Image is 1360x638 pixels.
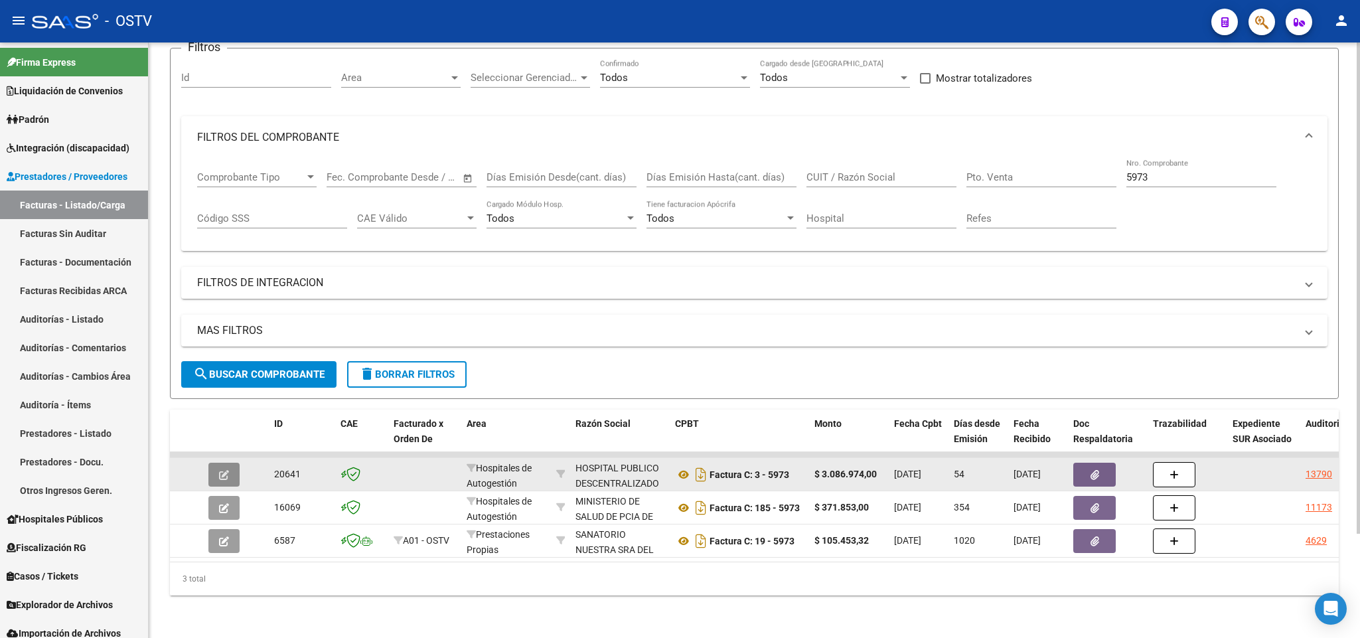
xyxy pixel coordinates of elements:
[461,410,551,468] datatable-header-cell: Area
[347,361,467,388] button: Borrar Filtros
[1333,13,1349,29] mat-icon: person
[894,418,942,429] span: Fecha Cpbt
[1148,410,1227,468] datatable-header-cell: Trazabilidad
[1227,410,1300,468] datatable-header-cell: Expediente SUR Asociado
[7,569,78,584] span: Casos / Tickets
[809,410,889,468] datatable-header-cell: Monto
[274,535,295,546] span: 6587
[670,410,809,468] datatable-header-cell: CPBT
[7,112,49,127] span: Padrón
[936,70,1032,86] span: Mostrar totalizadores
[954,469,964,479] span: 54
[197,276,1296,290] mat-panel-title: FILTROS DE INTEGRACION
[954,535,975,546] span: 1020
[467,463,532,489] span: Hospitales de Autogestión
[382,171,446,183] input: End date
[181,116,1327,159] mat-expansion-panel-header: FILTROS DEL COMPROBANTE
[692,497,710,518] i: Descargar documento
[1014,469,1041,479] span: [DATE]
[105,7,152,36] span: - OSTV
[7,141,129,155] span: Integración (discapacidad)
[471,72,578,84] span: Seleccionar Gerenciador
[327,171,370,183] input: Start date
[274,469,301,479] span: 20641
[193,368,325,380] span: Buscar Comprobante
[1306,467,1332,482] div: 13790
[335,410,388,468] datatable-header-cell: CAE
[467,496,532,522] span: Hospitales de Autogestión
[814,469,877,479] strong: $ 3.086.974,00
[692,464,710,485] i: Descargar documento
[7,512,103,526] span: Hospitales Públicos
[894,535,921,546] span: [DATE]
[197,323,1296,338] mat-panel-title: MAS FILTROS
[814,535,869,546] strong: $ 105.453,32
[575,527,664,572] div: SANATORIO NUESTRA SRA DEL PILAR SA
[7,169,127,184] span: Prestadores / Proveedores
[7,84,123,98] span: Liquidación de Convenios
[575,418,631,429] span: Razón Social
[181,267,1327,299] mat-expansion-panel-header: FILTROS DE INTEGRACION
[359,366,375,382] mat-icon: delete
[181,38,227,56] h3: Filtros
[274,418,283,429] span: ID
[710,469,789,480] strong: Factura C: 3 - 5973
[710,503,800,513] strong: Factura C: 185 - 5973
[1068,410,1148,468] datatable-header-cell: Doc Respaldatoria
[692,530,710,552] i: Descargar documento
[461,171,476,186] button: Open calendar
[1315,593,1347,625] div: Open Intercom Messenger
[600,72,628,84] span: Todos
[357,212,465,224] span: CAE Válido
[487,212,514,224] span: Todos
[1306,533,1327,548] div: 4629
[1014,535,1041,546] span: [DATE]
[1306,418,1345,429] span: Auditoria
[814,418,842,429] span: Monto
[197,130,1296,145] mat-panel-title: FILTROS DEL COMPROBANTE
[394,418,443,444] span: Facturado x Orden De
[1233,418,1292,444] span: Expediente SUR Asociado
[7,598,113,612] span: Explorador de Archivos
[7,540,86,555] span: Fiscalización RG
[1153,418,1207,429] span: Trazabilidad
[575,461,664,489] div: 30709490571
[646,212,674,224] span: Todos
[1073,418,1133,444] span: Doc Respaldatoria
[1008,410,1068,468] datatable-header-cell: Fecha Recibido
[359,368,455,380] span: Borrar Filtros
[575,527,664,555] div: 30695504051
[575,461,664,506] div: HOSPITAL PUBLICO DESCENTRALIZADO [PERSON_NAME]
[388,410,461,468] datatable-header-cell: Facturado x Orden De
[954,418,1000,444] span: Días desde Emisión
[575,494,664,522] div: 30626983398
[1306,500,1332,515] div: 11173
[181,315,1327,347] mat-expansion-panel-header: MAS FILTROS
[170,562,1339,596] div: 3 total
[948,410,1008,468] datatable-header-cell: Días desde Emisión
[889,410,948,468] datatable-header-cell: Fecha Cpbt
[197,171,305,183] span: Comprobante Tipo
[1014,418,1051,444] span: Fecha Recibido
[710,536,794,546] strong: Factura C: 19 - 5973
[340,418,358,429] span: CAE
[181,361,337,388] button: Buscar Comprobante
[11,13,27,29] mat-icon: menu
[7,55,76,70] span: Firma Express
[193,366,209,382] mat-icon: search
[760,72,788,84] span: Todos
[269,410,335,468] datatable-header-cell: ID
[341,72,449,84] span: Area
[403,535,449,546] span: A01 - OSTV
[675,418,699,429] span: CPBT
[575,494,664,539] div: MINISTERIO DE SALUD DE PCIA DE BSAS
[467,529,530,555] span: Prestaciones Propias
[467,418,487,429] span: Area
[894,469,921,479] span: [DATE]
[181,159,1327,252] div: FILTROS DEL COMPROBANTE
[954,502,970,513] span: 354
[894,502,921,513] span: [DATE]
[1014,502,1041,513] span: [DATE]
[274,502,301,513] span: 16069
[570,410,670,468] datatable-header-cell: Razón Social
